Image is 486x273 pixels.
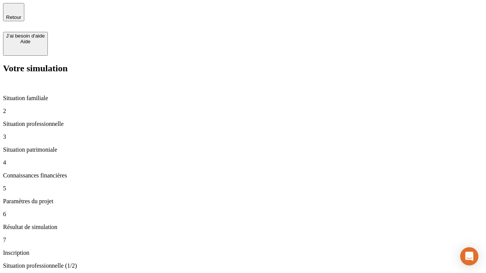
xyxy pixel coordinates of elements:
div: Aide [6,39,45,44]
button: Retour [3,3,24,21]
div: J’ai besoin d'aide [6,33,45,39]
span: Retour [6,14,21,20]
p: 2 [3,108,483,115]
p: Situation familiale [3,95,483,102]
h2: Votre simulation [3,63,483,74]
p: Connaissances financières [3,172,483,179]
p: Résultat de simulation [3,224,483,231]
p: Inscription [3,249,483,256]
p: 5 [3,185,483,192]
div: Open Intercom Messenger [460,247,478,265]
p: 6 [3,211,483,218]
button: J’ai besoin d'aideAide [3,32,48,56]
p: 4 [3,159,483,166]
p: 7 [3,237,483,243]
p: Paramètres du projet [3,198,483,205]
p: Situation professionnelle [3,121,483,127]
p: Situation professionnelle (1/2) [3,262,483,269]
p: Situation patrimoniale [3,146,483,153]
p: 3 [3,133,483,140]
